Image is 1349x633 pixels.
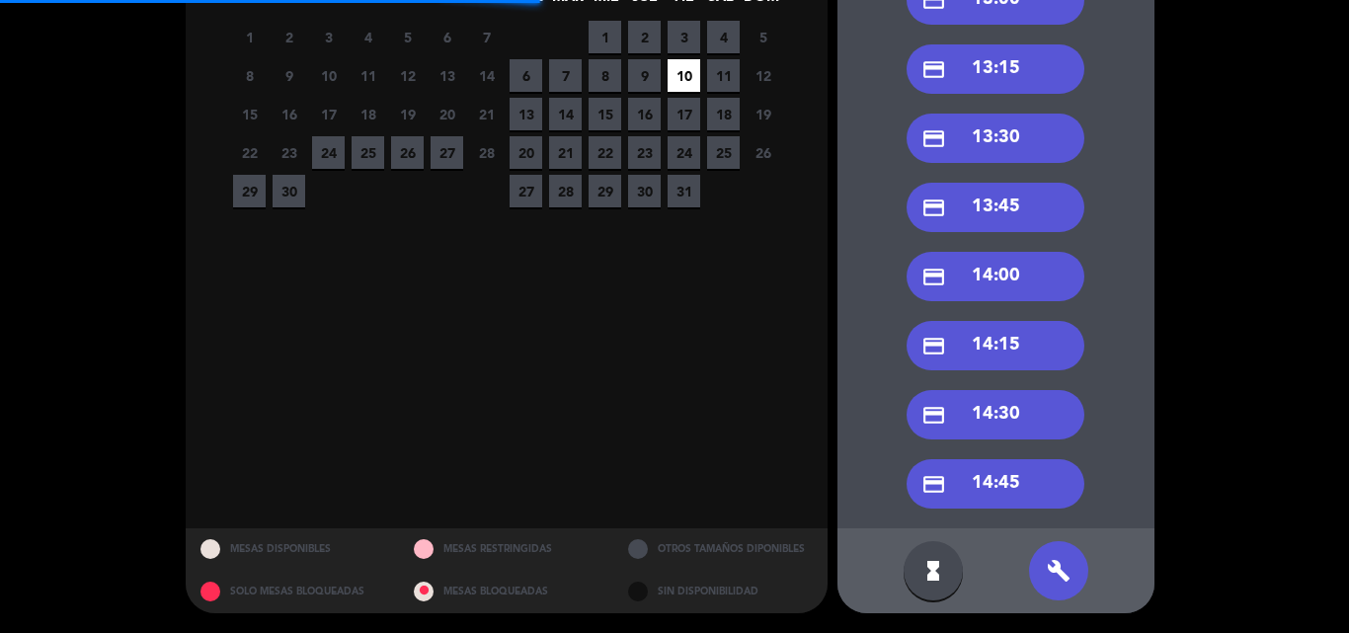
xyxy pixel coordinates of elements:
span: 17 [668,98,700,130]
div: MESAS DISPONIBLES [186,528,400,571]
span: 29 [589,175,621,207]
span: 23 [273,136,305,169]
span: 18 [352,98,384,130]
span: 25 [352,136,384,169]
span: 27 [431,136,463,169]
span: 30 [628,175,661,207]
span: 14 [549,98,582,130]
div: 13:45 [907,183,1084,232]
span: 25 [707,136,740,169]
span: 12 [747,59,779,92]
span: 15 [233,98,266,130]
div: 13:30 [907,114,1084,163]
span: 14 [470,59,503,92]
span: 7 [470,21,503,53]
span: 6 [431,21,463,53]
span: 28 [470,136,503,169]
span: 17 [312,98,345,130]
span: 30 [273,175,305,207]
span: 21 [549,136,582,169]
span: 21 [470,98,503,130]
span: 11 [707,59,740,92]
div: SOLO MESAS BLOQUEADAS [186,571,400,613]
span: 12 [391,59,424,92]
span: 4 [352,21,384,53]
div: OTROS TAMAÑOS DIPONIBLES [613,528,828,571]
span: 24 [668,136,700,169]
span: 8 [233,59,266,92]
div: 14:00 [907,252,1084,301]
div: MESAS RESTRINGIDAS [399,528,613,571]
span: 2 [628,21,661,53]
span: 15 [589,98,621,130]
span: 7 [549,59,582,92]
span: 23 [628,136,661,169]
span: 2 [273,21,305,53]
span: 19 [391,98,424,130]
span: 13 [431,59,463,92]
div: SIN DISPONIBILIDAD [613,571,828,613]
span: 24 [312,136,345,169]
i: credit_card [921,57,946,82]
span: 6 [510,59,542,92]
span: 5 [391,21,424,53]
span: 8 [589,59,621,92]
span: 27 [510,175,542,207]
div: 13:15 [907,44,1084,94]
span: 20 [510,136,542,169]
span: 10 [668,59,700,92]
div: 14:30 [907,390,1084,439]
div: 14:45 [907,459,1084,509]
span: 9 [273,59,305,92]
span: 3 [312,21,345,53]
span: 1 [589,21,621,53]
div: MESAS BLOQUEADAS [399,571,613,613]
span: 18 [707,98,740,130]
span: 10 [312,59,345,92]
i: credit_card [921,265,946,289]
span: 3 [668,21,700,53]
span: 22 [589,136,621,169]
span: 19 [747,98,779,130]
span: 22 [233,136,266,169]
span: 4 [707,21,740,53]
span: 16 [273,98,305,130]
i: credit_card [921,196,946,220]
span: 13 [510,98,542,130]
i: build [1047,559,1071,583]
span: 5 [747,21,779,53]
i: credit_card [921,334,946,358]
span: 26 [391,136,424,169]
span: 31 [668,175,700,207]
span: 1 [233,21,266,53]
span: 9 [628,59,661,92]
span: 29 [233,175,266,207]
span: 11 [352,59,384,92]
div: 14:15 [907,321,1084,370]
span: 20 [431,98,463,130]
i: credit_card [921,472,946,497]
span: 16 [628,98,661,130]
i: credit_card [921,126,946,151]
span: 26 [747,136,779,169]
i: credit_card [921,403,946,428]
span: 28 [549,175,582,207]
i: hourglass_full [921,559,945,583]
